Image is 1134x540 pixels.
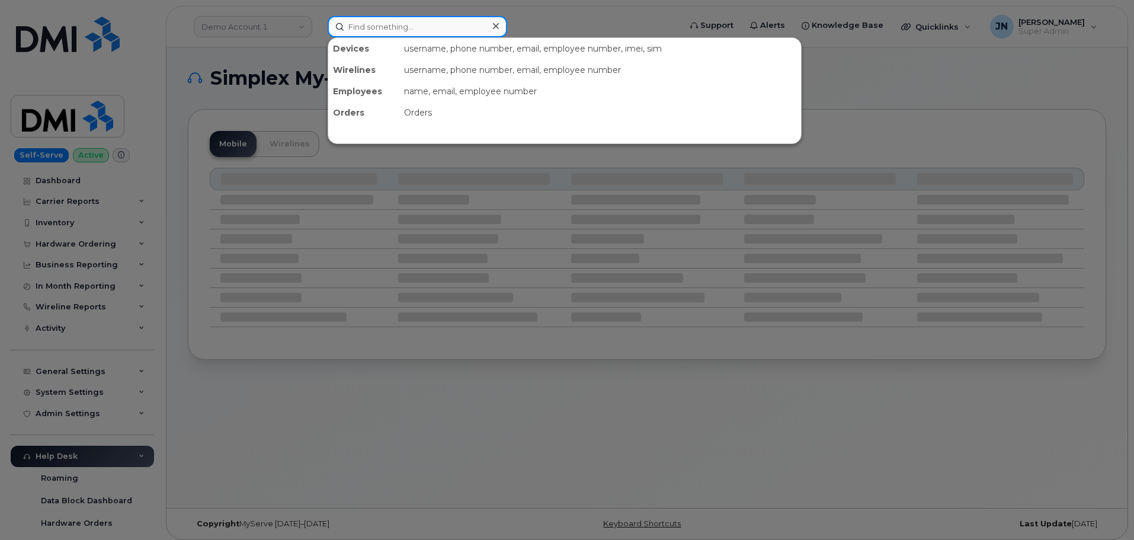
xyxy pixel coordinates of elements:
[328,81,399,102] div: Employees
[399,59,801,81] div: username, phone number, email, employee number
[399,38,801,59] div: username, phone number, email, employee number, imei, sim
[328,59,399,81] div: Wirelines
[328,38,399,59] div: Devices
[399,81,801,102] div: name, email, employee number
[399,102,801,123] div: Orders
[328,102,399,123] div: Orders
